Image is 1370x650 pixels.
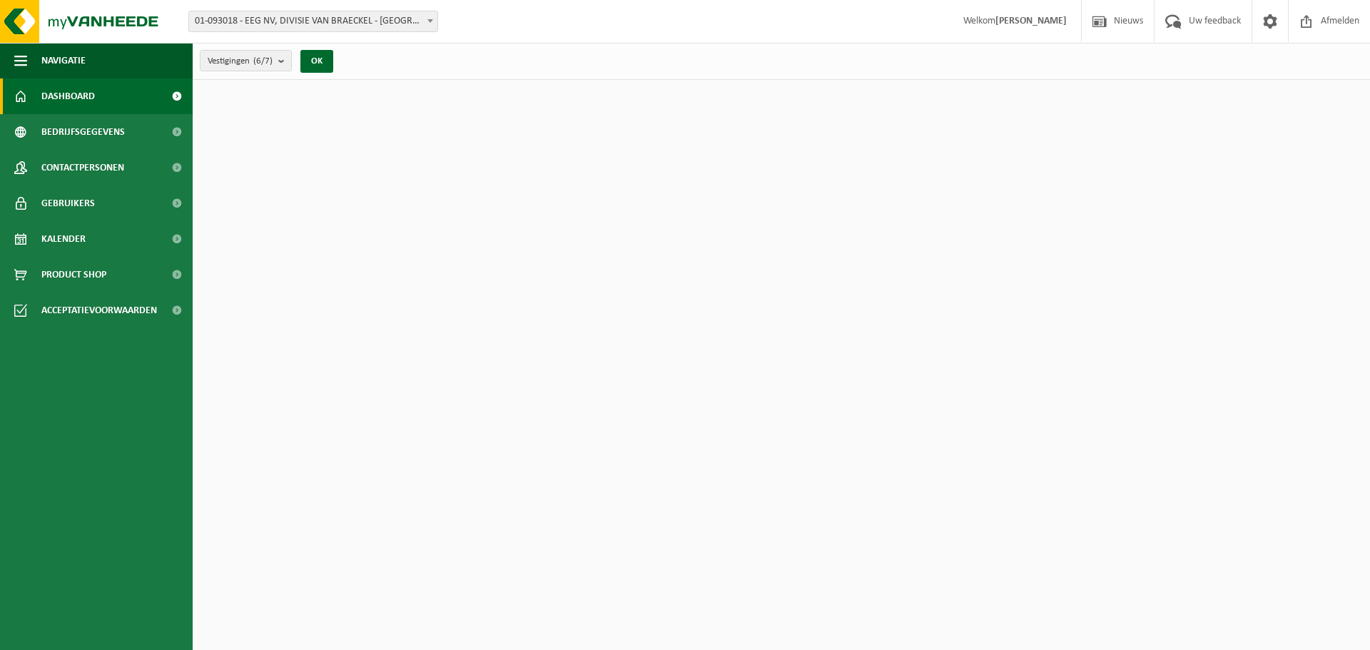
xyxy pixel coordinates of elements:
span: 01-093018 - EEG NV, DIVISIE VAN BRAECKEL - SINT-MARTENS-LATEM [188,11,438,32]
span: Dashboard [41,78,95,114]
span: Bedrijfsgegevens [41,114,125,150]
count: (6/7) [253,56,273,66]
span: Navigatie [41,43,86,78]
iframe: chat widget [7,619,238,650]
span: Gebruikers [41,186,95,221]
button: Vestigingen(6/7) [200,50,292,71]
span: Kalender [41,221,86,257]
button: OK [300,50,333,73]
strong: [PERSON_NAME] [995,16,1067,26]
span: 01-093018 - EEG NV, DIVISIE VAN BRAECKEL - SINT-MARTENS-LATEM [189,11,437,31]
span: Contactpersonen [41,150,124,186]
span: Vestigingen [208,51,273,72]
span: Product Shop [41,257,106,293]
span: Acceptatievoorwaarden [41,293,157,328]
